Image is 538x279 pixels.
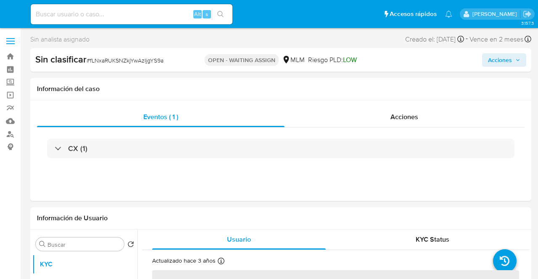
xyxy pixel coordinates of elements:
span: Riesgo PLD: [308,55,357,65]
span: - [466,34,468,45]
span: # fLNxaRUKSNZkjYwAzIjgYS9a [87,56,164,65]
input: Buscar usuario o caso... [31,9,232,20]
button: Buscar [39,241,46,248]
p: Actualizado hace 3 años [152,257,216,265]
span: Eventos ( 1 ) [143,112,178,122]
a: Notificaciones [445,10,452,18]
h1: Información del caso [37,85,525,93]
b: Sin clasificar [35,52,87,66]
span: LOW [343,55,357,65]
a: Salir [523,10,532,18]
p: OPEN - WAITING ASSIGN [205,54,279,66]
span: Accesos rápidos [390,10,437,18]
div: CX (1) [47,139,514,158]
span: Alt [194,10,201,18]
h1: Información de Usuario [37,214,108,222]
span: s [206,10,208,18]
button: KYC [32,254,137,274]
input: Buscar [47,241,121,248]
div: Creado el: [DATE] [405,34,464,45]
h3: CX (1) [68,144,87,153]
button: search-icon [212,8,229,20]
div: MLM [282,55,305,65]
button: Volver al orden por defecto [127,241,134,250]
span: Acciones [488,53,512,67]
button: Acciones [482,53,526,67]
span: Acciones [390,112,418,122]
span: KYC Status [416,235,449,244]
span: Usuario [227,235,251,244]
p: nancy.sanchezgarcia@mercadolibre.com.mx [472,10,520,18]
span: Sin analista asignado [30,35,90,44]
span: Vence en 2 meses [469,35,523,44]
